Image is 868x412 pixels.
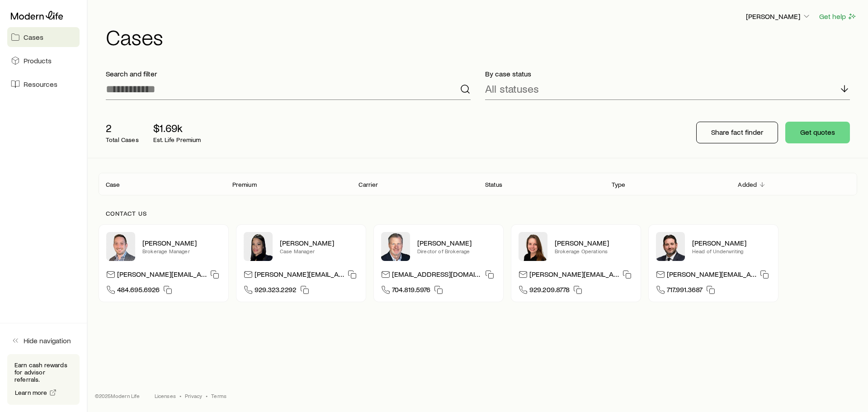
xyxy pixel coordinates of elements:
p: Premium [232,181,257,188]
img: Elana Hasten [244,232,273,261]
button: Get help [819,11,857,22]
p: Case Manager [280,247,359,255]
span: Products [24,56,52,65]
button: Hide navigation [7,331,80,350]
p: Brokerage Operations [555,247,633,255]
span: 929.209.8778 [529,285,570,297]
p: By case status [485,69,850,78]
p: Est. Life Premium [153,136,201,143]
p: [PERSON_NAME][EMAIL_ADDRESS][DOMAIN_NAME] [117,270,207,282]
button: Get quotes [785,122,850,143]
p: [EMAIL_ADDRESS][DOMAIN_NAME] [392,270,481,282]
p: Share fact finder [711,128,763,137]
p: Search and filter [106,69,471,78]
span: Learn more [15,389,47,396]
span: 484.695.6926 [117,285,160,297]
p: © 2025 Modern Life [95,392,140,399]
p: [PERSON_NAME] [692,238,771,247]
a: Products [7,51,80,71]
button: Share fact finder [696,122,778,143]
p: Brokerage Manager [142,247,221,255]
p: Added [738,181,757,188]
p: [PERSON_NAME] [555,238,633,247]
span: • [206,392,208,399]
span: 704.819.5976 [392,285,430,297]
p: Total Cases [106,136,139,143]
p: [PERSON_NAME][EMAIL_ADDRESS][DOMAIN_NAME] [255,270,344,282]
p: Earn cash rewards for advisor referrals. [14,361,72,383]
p: Status [485,181,502,188]
img: Trey Wall [381,232,410,261]
p: [PERSON_NAME][EMAIL_ADDRESS][DOMAIN_NAME] [667,270,756,282]
p: Case [106,181,120,188]
span: Resources [24,80,57,89]
p: [PERSON_NAME] [142,238,221,247]
p: [PERSON_NAME] [280,238,359,247]
a: Privacy [185,392,202,399]
p: Director of Brokerage [417,247,496,255]
a: Terms [211,392,226,399]
span: Hide navigation [24,336,71,345]
p: Contact us [106,210,850,217]
p: [PERSON_NAME] [417,238,496,247]
img: Bryan Simmons [656,232,685,261]
span: Cases [24,33,43,42]
a: Resources [7,74,80,94]
a: Licenses [155,392,176,399]
div: Client cases [99,173,857,195]
img: Brandon Parry [106,232,135,261]
p: All statuses [485,82,539,95]
p: [PERSON_NAME][EMAIL_ADDRESS][DOMAIN_NAME] [529,270,619,282]
p: Type [612,181,626,188]
p: Head of Underwriting [692,247,771,255]
p: $1.69k [153,122,201,134]
span: • [179,392,181,399]
span: 929.323.2292 [255,285,297,297]
img: Ellen Wall [519,232,547,261]
p: Carrier [359,181,378,188]
p: 2 [106,122,139,134]
button: [PERSON_NAME] [745,11,811,22]
div: Earn cash rewards for advisor referrals.Learn more [7,354,80,405]
p: [PERSON_NAME] [746,12,811,21]
span: 717.991.3687 [667,285,703,297]
a: Cases [7,27,80,47]
h1: Cases [106,26,857,47]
